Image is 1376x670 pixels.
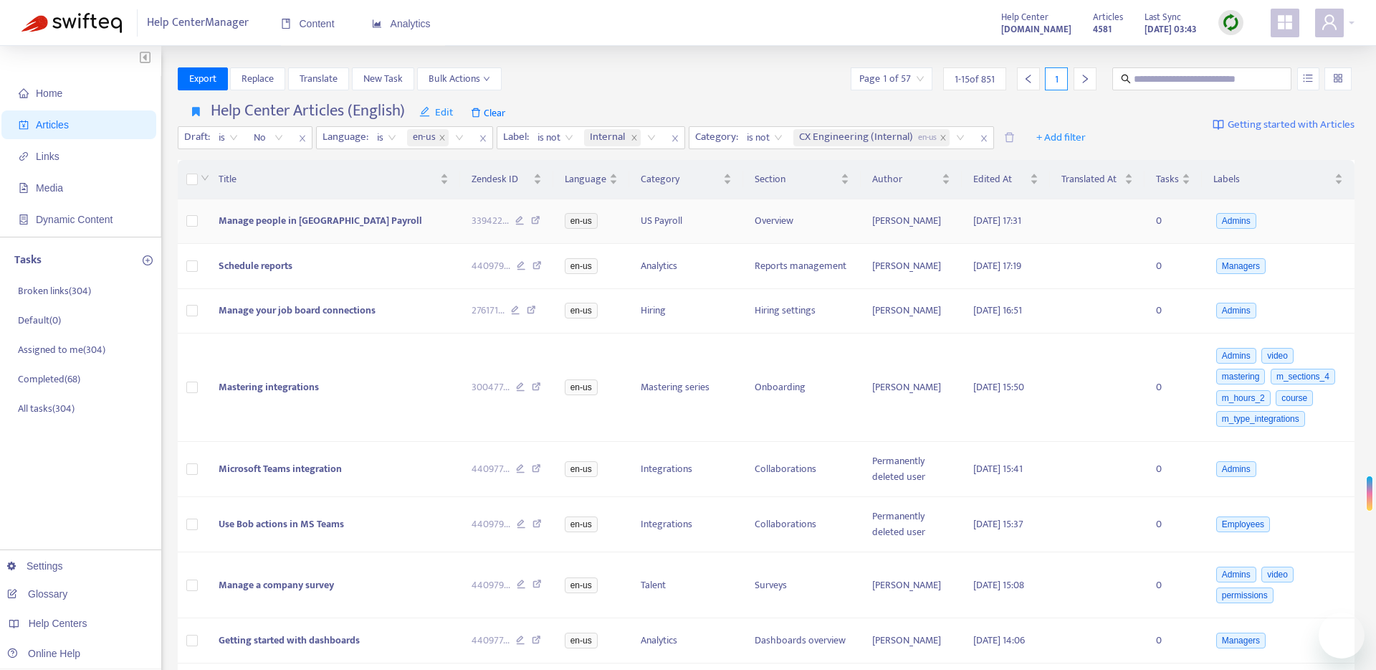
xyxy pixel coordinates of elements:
td: Mastering series [629,334,743,442]
span: close [474,130,492,147]
span: Clear [464,101,512,124]
span: Replace [242,71,274,87]
span: Home [36,88,62,99]
button: + Add filter [1026,126,1096,149]
iframe: Button to launch messaging window, conversation in progress [1319,613,1365,659]
span: en-us [565,303,598,319]
span: Links [36,151,59,162]
span: m_type_integrations [1216,411,1305,427]
span: Bulk Actions [429,71,490,87]
span: m_hours_2 [1216,390,1271,406]
span: close [666,130,684,147]
td: 0 [1145,442,1202,497]
p: Tasks [14,252,42,269]
span: CX Engineering (Internal) [799,129,937,146]
span: link [19,151,29,161]
span: en-us [565,213,598,229]
span: appstore [1276,14,1294,31]
p: All tasks ( 304 ) [18,401,75,416]
span: Manage a company survey [219,577,334,593]
span: Articles [1093,9,1123,25]
span: + Add filter [1036,129,1086,146]
span: Tasks [1156,171,1179,187]
td: US Payroll [629,199,743,245]
span: unordered-list [1303,73,1313,83]
span: edit [419,106,430,117]
span: Admins [1216,303,1256,319]
span: Author [872,171,939,187]
a: Settings [7,560,63,572]
th: Tasks [1145,160,1202,199]
span: Managers [1216,633,1266,648]
span: delete [1004,132,1015,143]
span: down [201,174,209,182]
th: Edited At [962,160,1050,199]
span: video [1261,567,1294,582]
td: [PERSON_NAME] [861,552,962,618]
span: left [1023,74,1033,84]
span: en-us [565,577,598,593]
span: [DATE] 15:08 [973,577,1024,593]
span: Edit [419,104,454,121]
span: [DATE] 15:41 [973,461,1023,477]
td: Dashboards overview [743,618,861,664]
td: 0 [1145,552,1202,618]
span: en-us [918,130,937,144]
span: [DATE] 16:51 [973,302,1022,319]
td: [PERSON_NAME] [861,334,962,442]
th: Translated At [1050,160,1145,199]
span: Getting started with dashboards [219,632,360,648]
span: en-us [565,258,598,274]
span: Title [219,171,438,187]
span: is not [537,127,573,148]
span: Translated At [1061,171,1122,187]
td: [PERSON_NAME] [861,199,962,245]
span: Category : [689,127,740,148]
span: video [1261,348,1294,364]
td: 0 [1145,199,1202,245]
span: [DATE] 17:19 [973,258,1021,274]
span: [DATE] 15:50 [973,379,1024,395]
td: [PERSON_NAME] [861,618,962,664]
td: Integrations [629,497,743,552]
span: m_sections_4 [1271,369,1335,384]
button: Translate [288,67,349,90]
strong: [DOMAIN_NAME] [1001,22,1071,37]
span: en-us [565,461,598,477]
td: Permanently deleted user [861,497,962,552]
span: course [1276,390,1313,406]
span: Label : [497,127,531,148]
span: Help Centers [29,618,87,629]
span: en-us [407,129,449,146]
button: Export [178,67,228,90]
p: Assigned to me ( 304 ) [18,342,105,357]
span: 300477 ... [472,379,510,395]
span: Employees [1216,516,1270,532]
span: 440979 ... [472,516,510,532]
td: Hiring settings [743,289,861,334]
td: 0 [1145,289,1202,334]
span: Edited At [973,171,1027,187]
span: 440979 ... [472,258,510,274]
span: is [219,127,238,148]
span: en-us [413,129,436,146]
span: delete [471,108,481,118]
span: account-book [19,120,29,130]
span: 440977 ... [472,633,510,648]
td: 0 [1145,497,1202,552]
button: Bulk Actionsdown [417,67,502,90]
span: home [19,88,29,98]
th: Language [553,160,629,199]
span: book [281,19,291,29]
td: 0 [1145,334,1202,442]
span: close [439,134,446,141]
span: is [377,127,396,148]
span: file-image [19,183,29,193]
th: Category [629,160,743,199]
span: Media [36,182,63,194]
td: Integrations [629,442,743,497]
p: Default ( 0 ) [18,313,61,328]
span: [DATE] 15:37 [973,516,1023,532]
td: Talent [629,552,743,618]
span: Admins [1216,348,1256,364]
